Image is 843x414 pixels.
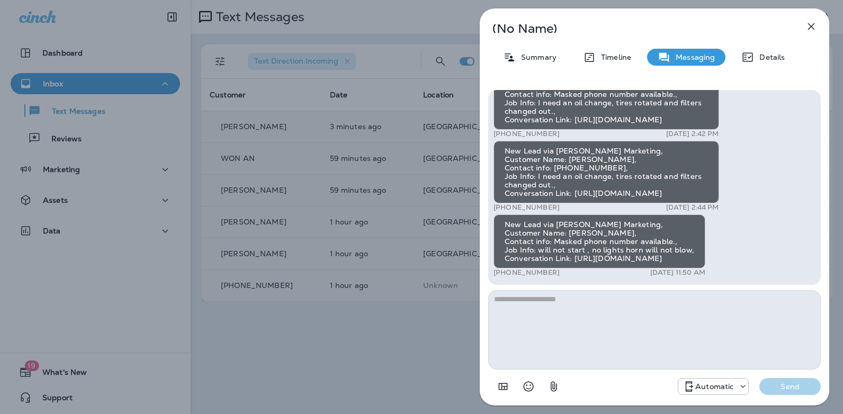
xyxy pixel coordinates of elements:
p: [PHONE_NUMBER] [494,268,560,277]
p: [DATE] 11:50 AM [650,268,705,277]
p: Summary [516,53,557,61]
p: [PHONE_NUMBER] [494,203,560,212]
p: [DATE] 2:42 PM [666,130,719,138]
p: Automatic [695,382,733,391]
p: Timeline [596,53,631,61]
p: [DATE] 2:44 PM [666,203,719,212]
div: New Lead via [PERSON_NAME] Marketing, Customer Name: [PERSON_NAME], Contact info: Masked phone nu... [494,67,719,130]
p: Details [754,53,785,61]
p: Messaging [670,53,715,61]
div: New Lead via [PERSON_NAME] Marketing, Customer Name: [PERSON_NAME], Contact info: [PHONE_NUMBER],... [494,141,719,203]
div: New Lead via [PERSON_NAME] Marketing, Customer Name: [PERSON_NAME], Contact info: Masked phone nu... [494,214,705,268]
p: (No Name) [492,24,782,33]
button: Add in a premade template [492,376,514,397]
button: Select an emoji [518,376,539,397]
p: [PHONE_NUMBER] [494,130,560,138]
